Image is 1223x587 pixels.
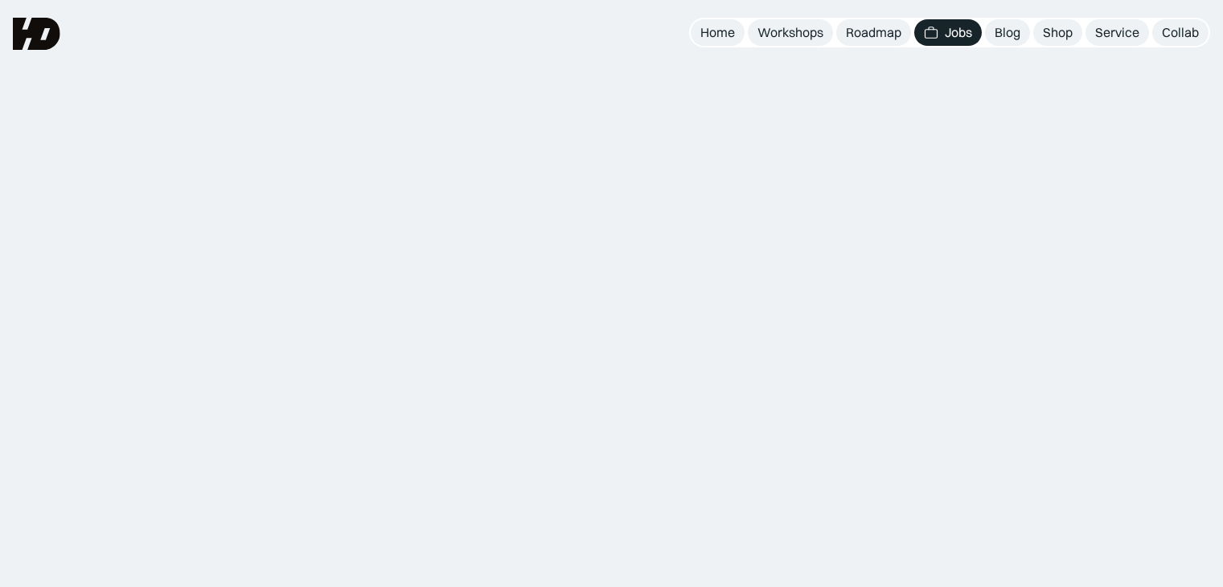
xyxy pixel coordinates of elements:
a: Workshops [748,19,833,46]
a: Blog [985,19,1030,46]
div: Home [700,24,735,41]
a: Shop [1033,19,1082,46]
div: Jobs [945,24,972,41]
div: Shop [1043,24,1073,41]
div: Collab [1162,24,1199,41]
div: Roadmap [846,24,901,41]
a: Service [1086,19,1149,46]
div: Service [1095,24,1139,41]
a: Collab [1152,19,1209,46]
a: Roadmap [836,19,911,46]
div: Blog [995,24,1020,41]
a: Jobs [914,19,982,46]
div: Workshops [757,24,823,41]
a: Home [691,19,745,46]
